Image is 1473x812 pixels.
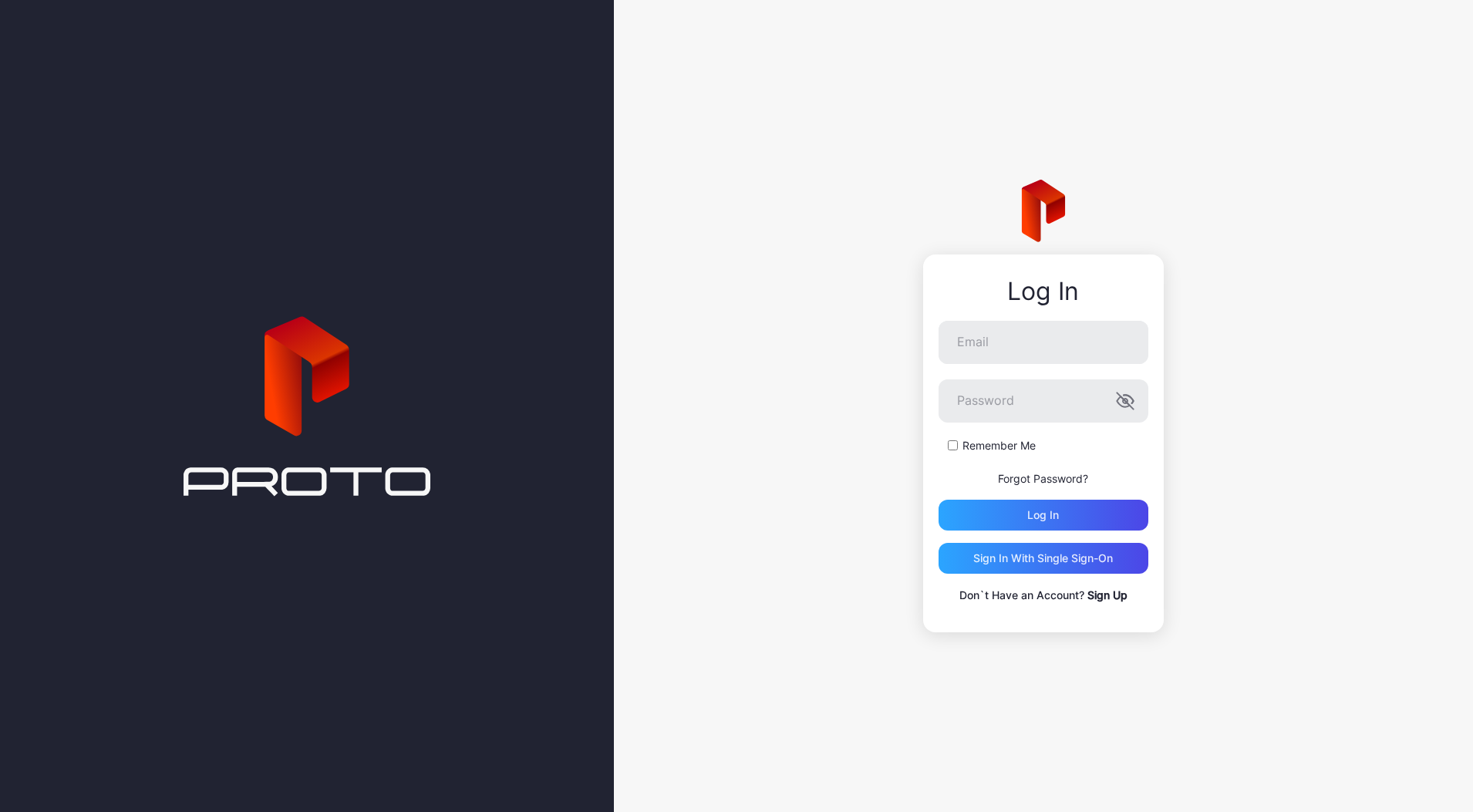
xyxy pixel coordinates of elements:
[1087,588,1128,601] a: Sign Up
[939,321,1148,364] input: Email
[1116,392,1134,410] button: Password
[973,552,1113,564] div: Sign in With Single Sign-On
[939,278,1148,305] div: Log In
[962,438,1036,453] label: Remember Me
[939,586,1148,605] p: Don`t Have an Account?
[998,472,1088,485] a: Forgot Password?
[1027,509,1059,521] div: Log in
[939,379,1148,423] input: Password
[939,543,1148,574] button: Sign in With Single Sign-On
[939,500,1148,531] button: Log in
